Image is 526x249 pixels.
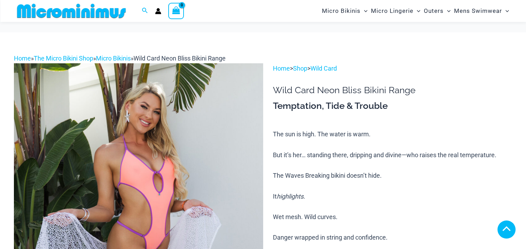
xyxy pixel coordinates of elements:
[310,65,337,72] a: Wild Card
[133,55,226,62] span: Wild Card Neon Bliss Bikini Range
[142,7,148,15] a: Search icon link
[422,2,452,20] a: OutersMenu ToggleMenu Toggle
[273,100,512,112] h3: Temptation, Tide & Trouble
[34,55,93,62] a: The Micro Bikini Shop
[293,65,307,72] a: Shop
[14,55,31,62] a: Home
[168,3,184,19] a: View Shopping Cart, empty
[155,8,161,14] a: Account icon link
[277,193,304,200] i: highlights
[413,2,420,20] span: Menu Toggle
[369,2,422,20] a: Micro LingerieMenu ToggleMenu Toggle
[452,2,511,20] a: Mens SwimwearMenu ToggleMenu Toggle
[502,2,509,20] span: Menu Toggle
[371,2,413,20] span: Micro Lingerie
[14,3,129,19] img: MM SHOP LOGO FLAT
[273,63,512,74] p: > >
[361,2,367,20] span: Menu Toggle
[320,2,369,20] a: Micro BikinisMenu ToggleMenu Toggle
[424,2,444,20] span: Outers
[454,2,502,20] span: Mens Swimwear
[273,65,290,72] a: Home
[14,55,226,62] span: » » »
[96,55,131,62] a: Micro Bikinis
[319,1,512,21] nav: Site Navigation
[444,2,451,20] span: Menu Toggle
[273,85,512,96] h1: Wild Card Neon Bliss Bikini Range
[322,2,361,20] span: Micro Bikinis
